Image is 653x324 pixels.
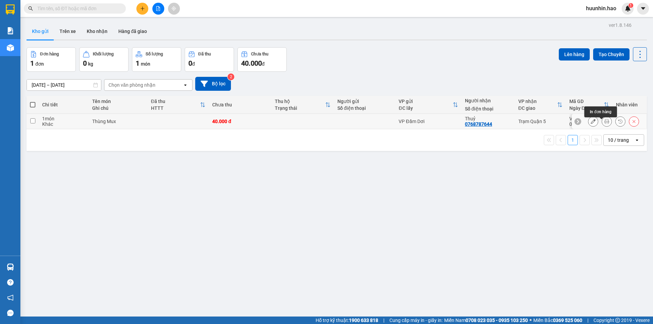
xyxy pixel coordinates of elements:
div: VPĐD2510130001 [569,116,609,121]
strong: 0369 525 060 [553,318,582,323]
span: đơn [35,61,44,67]
span: search [28,6,33,11]
div: Chưa thu [212,102,268,107]
button: file-add [152,3,164,15]
span: aim [171,6,176,11]
span: 0 [83,59,87,67]
div: Ghi chú [92,105,144,111]
button: Đã thu0đ [185,47,234,72]
img: warehouse-icon [7,44,14,51]
input: Tìm tên, số ĐT hoặc mã đơn [37,5,118,12]
span: đ [192,61,195,67]
button: Khối lượng0kg [79,47,129,72]
div: Sửa đơn hàng [588,116,598,126]
span: đ [262,61,265,67]
div: 09:35 [DATE] [569,121,609,127]
div: VP gửi [399,99,453,104]
div: Chi tiết [42,102,85,107]
div: Tên món [92,99,144,104]
div: HTTT [151,105,200,111]
svg: open [634,137,640,143]
span: message [7,310,14,316]
span: question-circle [7,279,14,286]
div: Mã GD [569,99,604,104]
div: ĐC giao [518,105,557,111]
span: Cung cấp máy in - giấy in: [389,317,442,324]
img: icon-new-feature [625,5,631,12]
div: Chọn văn phòng nhận [108,82,155,88]
button: Đơn hàng1đơn [27,47,76,72]
div: Số lượng [146,52,163,56]
div: ver 1.8.146 [609,21,632,29]
img: warehouse-icon [7,263,14,271]
div: 10 / trang [608,137,629,143]
div: Đã thu [198,52,211,56]
div: Người nhận [465,98,512,103]
strong: 0708 023 035 - 0935 103 250 [466,318,528,323]
button: Bộ lọc [195,77,231,91]
div: 40.000 đ [212,119,268,124]
th: Toggle SortBy [148,96,209,114]
span: plus [140,6,145,11]
span: huunhin.hao [581,4,622,13]
span: copyright [615,318,620,323]
div: Khối lượng [93,52,114,56]
div: Số điện thoại [465,106,512,112]
div: Đã thu [151,99,200,104]
div: VP nhận [518,99,557,104]
button: Chưa thu40.000đ [237,47,287,72]
button: caret-down [637,3,649,15]
div: Trạng thái [275,105,325,111]
div: VP Đầm Dơi [399,119,458,124]
div: Nhân viên [616,102,643,107]
button: 1 [568,135,578,145]
div: 1 món [42,116,85,121]
button: Lên hàng [559,48,590,61]
div: In đơn hàng [584,106,617,117]
span: kg [88,61,93,67]
strong: 1900 633 818 [349,318,378,323]
svg: open [183,82,188,88]
sup: 1 [629,3,633,8]
button: Kho gửi [27,23,54,39]
div: Thuỷ [465,116,512,121]
span: 1 [30,59,34,67]
div: Thùng Mux [92,119,144,124]
span: Hỗ trợ kỹ thuật: [316,317,378,324]
div: Trạm Quận 5 [518,119,563,124]
button: Hàng đã giao [113,23,152,39]
div: Người gửi [337,99,392,104]
button: Tạo Chuyến [593,48,630,61]
button: aim [168,3,180,15]
div: Số điện thoại [337,105,392,111]
span: 40.000 [241,59,262,67]
div: Ngày ĐH [569,105,604,111]
img: logo-vxr [6,4,15,15]
span: file-add [156,6,161,11]
div: 0768787644 [465,121,492,127]
span: 1 [630,3,632,8]
span: Miền Nam [444,317,528,324]
div: Thu hộ [275,99,325,104]
th: Toggle SortBy [271,96,334,114]
span: caret-down [640,5,646,12]
input: Select a date range. [27,80,101,90]
button: Kho nhận [81,23,113,39]
button: plus [136,3,148,15]
div: Đơn hàng [40,52,59,56]
button: Trên xe [54,23,81,39]
div: ĐC lấy [399,105,453,111]
span: notification [7,294,14,301]
th: Toggle SortBy [566,96,613,114]
span: 1 [136,59,139,67]
img: solution-icon [7,27,14,34]
span: món [141,61,150,67]
span: 0 [188,59,192,67]
th: Toggle SortBy [395,96,462,114]
div: Khác [42,121,85,127]
span: | [587,317,588,324]
span: | [383,317,384,324]
sup: 2 [228,73,234,80]
div: Chưa thu [251,52,268,56]
th: Toggle SortBy [515,96,566,114]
